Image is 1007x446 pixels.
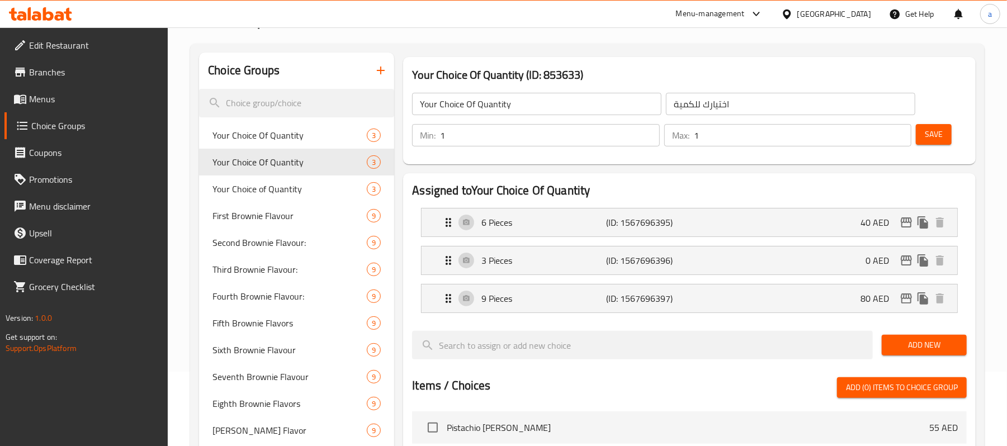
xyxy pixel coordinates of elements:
[367,372,380,382] span: 9
[932,290,948,307] button: delete
[199,229,394,256] div: Second Brownie Flavour:9
[199,89,394,117] input: search
[916,124,952,145] button: Save
[915,252,932,269] button: duplicate
[420,129,436,142] p: Min:
[212,424,367,437] span: [PERSON_NAME] Flavor
[422,284,957,312] div: Expand
[29,253,159,267] span: Coverage Report
[481,254,606,267] p: 3 Pieces
[4,32,168,59] a: Edit Restaurant
[447,421,929,434] span: Pistachio [PERSON_NAME]
[929,421,958,434] p: 55 AED
[797,8,871,20] div: [GEOGRAPHIC_DATA]
[915,290,932,307] button: duplicate
[898,290,915,307] button: edit
[4,273,168,300] a: Grocery Checklist
[367,129,381,142] div: Choices
[412,182,967,199] h2: Assigned to Your Choice Of Quantity
[4,220,168,246] a: Upsell
[367,316,381,330] div: Choices
[898,252,915,269] button: edit
[212,290,367,303] span: Fourth Brownie Flavour:
[208,62,280,79] h2: Choice Groups
[412,377,490,394] h2: Items / Choices
[412,66,967,84] h3: Your Choice Of Quantity (ID: 853633)
[898,214,915,231] button: edit
[367,184,380,194] span: 3
[29,39,159,52] span: Edit Restaurant
[988,8,992,20] span: a
[29,200,159,213] span: Menu disclaimer
[367,264,380,275] span: 9
[925,127,943,141] span: Save
[932,214,948,231] button: delete
[29,173,159,186] span: Promotions
[861,216,898,229] p: 40 AED
[29,146,159,159] span: Coupons
[6,330,57,344] span: Get support on:
[199,283,394,310] div: Fourth Brownie Flavour:9
[29,280,159,293] span: Grocery Checklist
[607,254,690,267] p: (ID: 1567696396)
[421,416,445,439] span: Select choice
[866,254,898,267] p: 0 AED
[367,263,381,276] div: Choices
[367,345,380,355] span: 9
[199,122,394,149] div: Your Choice Of Quantity3
[212,343,367,357] span: Sixth Brownie Flavour
[882,335,967,355] button: Add New
[481,216,606,229] p: 6 Pieces
[367,398,380,409] span: 9
[367,155,381,169] div: Choices
[212,129,367,142] span: Your Choice Of Quantity
[199,390,394,417] div: Eighth Brownie Flavors9
[29,92,159,106] span: Menus
[367,425,380,436] span: 9
[199,363,394,390] div: Seventh Brownie Flavour9
[199,336,394,363] div: Sixth Brownie Flavour9
[4,193,168,220] a: Menu disclaimer
[4,246,168,273] a: Coverage Report
[367,291,380,302] span: 9
[367,182,381,196] div: Choices
[412,241,967,279] li: Expand
[35,311,52,325] span: 1.0.0
[367,157,380,168] span: 3
[367,318,380,329] span: 9
[212,209,367,222] span: First Brownie Flavour
[29,65,159,79] span: Branches
[212,370,367,383] span: Seventh Brownie Flavour
[676,7,745,21] div: Menu-management
[367,370,381,383] div: Choices
[891,338,958,352] span: Add New
[212,155,367,169] span: Your Choice Of Quantity
[367,236,381,249] div: Choices
[367,211,380,221] span: 9
[422,208,957,236] div: Expand
[199,149,394,175] div: Your Choice Of Quantity3
[212,182,367,196] span: Your Choice of Quantity
[199,202,394,229] div: First Brownie Flavour9
[367,238,380,248] span: 9
[199,310,394,336] div: Fifth Brownie Flavors9
[31,119,159,132] span: Choice Groups
[412,331,873,359] input: search
[199,417,394,444] div: [PERSON_NAME] Flavor9
[212,397,367,410] span: Eighth Brownie Flavors
[6,311,33,325] span: Version:
[29,226,159,240] span: Upsell
[212,263,367,276] span: Third Brownie Flavour:
[4,112,168,139] a: Choice Groups
[412,279,967,317] li: Expand
[367,130,380,141] span: 3
[4,86,168,112] a: Menus
[212,316,367,330] span: Fifth Brownie Flavors
[6,341,77,355] a: Support.OpsPlatform
[932,252,948,269] button: delete
[367,343,381,357] div: Choices
[861,292,898,305] p: 80 AED
[412,203,967,241] li: Expand
[367,290,381,303] div: Choices
[837,377,967,398] button: Add (0) items to choice group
